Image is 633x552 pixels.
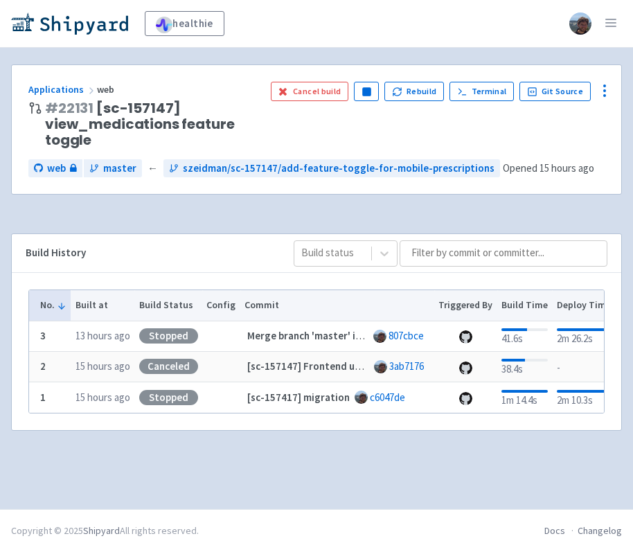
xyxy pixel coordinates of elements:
[40,359,46,373] b: 2
[97,83,116,96] span: web
[503,161,594,175] span: Opened
[28,83,97,96] a: Applications
[11,12,128,35] img: Shipyard logo
[389,359,424,373] a: 3ab7176
[557,387,611,409] div: 2m 10.3s
[240,290,434,321] th: Commit
[28,159,82,178] a: web
[75,359,130,373] time: 15 hours ago
[384,82,444,101] button: Rebuild
[40,329,46,342] b: 3
[202,290,240,321] th: Config
[139,390,198,405] div: Stopped
[11,524,199,538] div: Copyright © 2025 All rights reserved.
[271,82,349,101] button: Cancel build
[557,357,611,376] div: -
[449,82,514,101] a: Terminal
[370,391,405,404] a: c6047de
[163,159,500,178] a: szeidman/sc-157147/add-feature-toggle-for-mobile-prescriptions
[578,524,622,537] a: Changelog
[45,100,260,148] span: [sc-157147] view_medications feature toggle
[183,161,494,177] span: szeidman/sc-157147/add-feature-toggle-for-mobile-prescriptions
[400,240,607,267] input: Filter by commit or committer...
[540,161,594,175] time: 15 hours ago
[247,359,387,373] strong: [sc-157147] Frontend updates
[501,356,548,377] div: 38.4s
[497,290,553,321] th: Build Time
[557,326,611,347] div: 2m 26.2s
[26,245,271,261] div: Build History
[47,161,66,177] span: web
[139,328,198,344] div: Stopped
[75,391,130,404] time: 15 hours ago
[501,387,548,409] div: 1m 14.4s
[247,391,350,404] strong: [sc-157417] migration
[40,391,46,404] b: 1
[544,524,565,537] a: Docs
[552,290,615,321] th: Deploy Time
[75,329,130,342] time: 13 hours ago
[501,326,548,347] div: 41.6s
[389,329,424,342] a: 807cbce
[145,11,224,36] a: healthie
[71,290,134,321] th: Built at
[148,161,158,177] span: ←
[139,359,198,374] div: Canceled
[103,161,136,177] span: master
[434,290,497,321] th: Triggered By
[83,524,120,537] a: Shipyard
[40,298,66,312] button: No.
[134,290,202,321] th: Build Status
[354,82,379,101] button: Pause
[519,82,591,101] a: Git Source
[84,159,142,178] a: master
[45,98,93,118] a: #22131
